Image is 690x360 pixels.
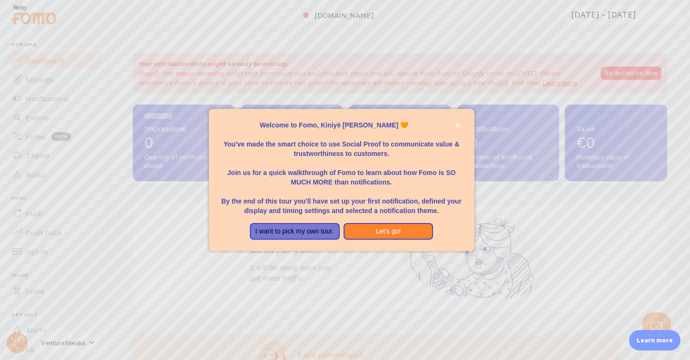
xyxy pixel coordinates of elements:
p: Learn more [637,336,673,345]
p: By the end of this tour you'll have set up your first notification, defined your display and timi... [220,187,463,215]
div: Learn more [629,330,680,350]
div: Welcome to Fomo, Kiniyè Coulibaly 🧡You&amp;#39;ve made the smart choice to use Social Proof to co... [209,109,474,252]
p: Join us for a quick walkthrough of Fomo to learn about how Fomo is SO MUCH MORE than notifications. [220,158,463,187]
button: close, [453,120,463,130]
button: Let's go! [344,223,434,240]
p: Welcome to Fomo, Kiniyè [PERSON_NAME] 🧡 [220,120,463,130]
p: You've made the smart choice to use Social Proof to communicate value & trustworthiness to custom... [220,130,463,158]
button: I want to pick my own tour. [250,223,340,240]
